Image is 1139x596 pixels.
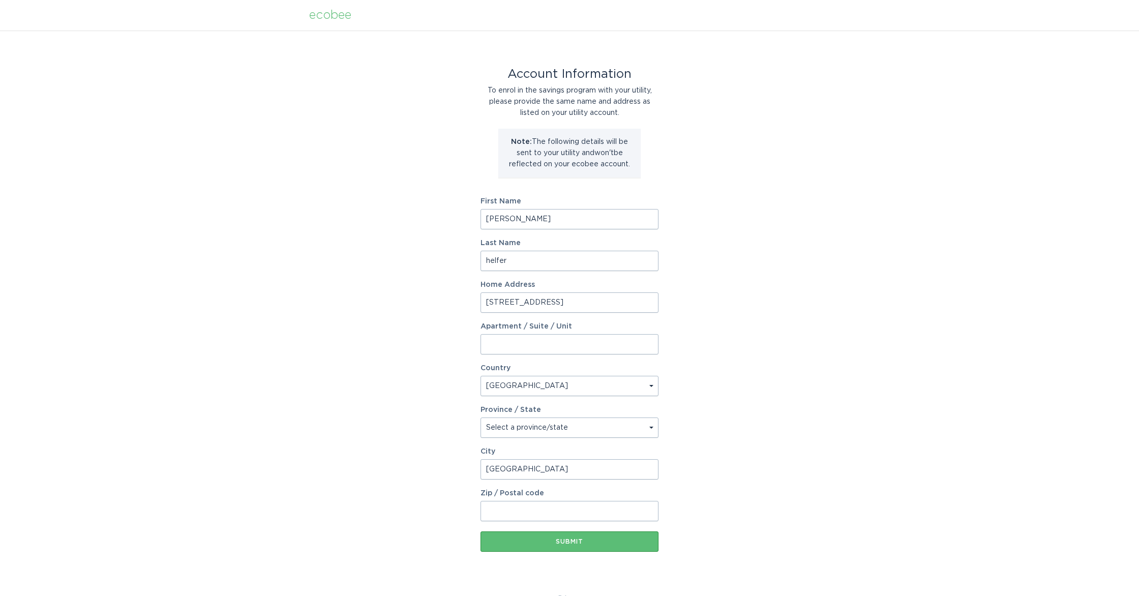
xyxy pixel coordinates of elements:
[309,10,351,21] div: ecobee
[481,240,658,247] label: Last Name
[481,365,511,372] label: Country
[481,490,658,497] label: Zip / Postal code
[481,69,658,80] div: Account Information
[506,136,633,170] p: The following details will be sent to your utility and won't be reflected on your ecobee account.
[481,281,658,288] label: Home Address
[486,539,653,545] div: Submit
[481,406,541,413] label: Province / State
[481,531,658,552] button: Submit
[481,198,658,205] label: First Name
[481,85,658,118] div: To enrol in the savings program with your utility, please provide the same name and address as li...
[481,448,658,455] label: City
[481,323,658,330] label: Apartment / Suite / Unit
[511,138,532,145] strong: Note:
